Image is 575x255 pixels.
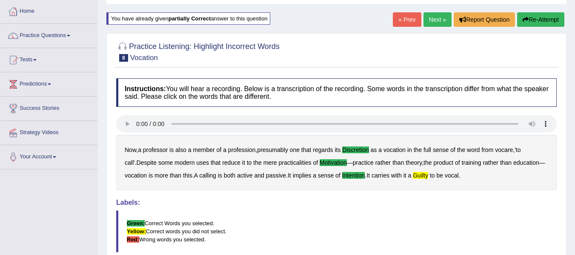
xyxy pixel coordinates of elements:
b: a [408,172,412,179]
b: the [423,159,432,166]
b: is [218,172,222,179]
div: , , , . — , — . . . . [116,135,557,190]
b: call' [125,159,135,166]
b: it [242,159,245,166]
b: regards [313,146,333,153]
b: a [138,146,141,153]
b: calling [199,172,216,179]
b: professor [143,146,168,153]
b: Despite [137,159,157,166]
blockquote: Correct Words you selected. Correct words you did not select. Wrong words you selected. [116,210,557,252]
b: than [392,159,404,166]
b: theory [406,159,422,166]
b: Now [125,146,136,153]
b: a [188,146,192,153]
b: training [462,159,481,166]
b: that [301,146,311,153]
b: of [450,146,455,153]
b: rather [483,159,498,166]
b: vocal [445,172,459,179]
b: It [288,172,291,179]
b: from [481,146,493,153]
b: the [253,159,261,166]
b: be [436,172,443,179]
b: vocare [495,146,513,153]
b: guilty [413,172,428,179]
b: partially correct [169,15,211,22]
a: Your Account [0,145,97,166]
b: A [194,172,198,179]
b: one [290,146,300,153]
b: discretion [342,146,369,153]
b: also [175,146,186,153]
b: some [158,159,173,166]
button: Re-Attempt [517,12,564,27]
b: presumably [257,146,288,153]
b: Instructions: [125,85,166,92]
b: Green: [127,220,145,226]
div: You have already given answer to this question [106,12,270,25]
a: « Prev [393,12,421,27]
b: it [403,172,406,179]
b: than [500,159,512,166]
b: Red: [127,236,139,243]
a: Tests [0,48,97,69]
b: mere [263,159,277,166]
span: 8 [119,54,128,62]
b: full [423,146,431,153]
b: both [224,172,235,179]
b: its [335,146,340,153]
b: is [169,146,174,153]
b: to [430,172,435,179]
b: this [183,172,192,179]
b: of [335,172,340,179]
b: sense [433,146,449,153]
b: 'to [515,146,521,153]
b: modern [175,159,195,166]
h2: Practice Listening: Highlight Incorrect Words [116,40,280,62]
b: sense [318,172,334,179]
b: profession [228,146,256,153]
b: education [513,159,539,166]
b: uses [196,159,209,166]
b: and [254,172,264,179]
b: rather [375,159,391,166]
b: vocation [125,172,147,179]
button: Report Question [454,12,515,27]
b: of [217,146,222,153]
b: intention [342,172,365,179]
b: the [414,146,422,153]
small: Vocation [130,54,158,62]
b: product [433,159,453,166]
b: a [223,146,226,153]
a: Strategy Videos [0,121,97,142]
b: as [371,146,377,153]
a: Predictions [0,72,97,94]
a: Next » [423,12,452,27]
b: active [237,172,253,179]
b: the [457,146,465,153]
a: Success Stories [0,97,97,118]
a: Practice Questions [0,24,97,45]
b: Yellow: [127,228,146,235]
b: in [407,146,412,153]
b: practicalities [278,159,311,166]
b: vocation [383,146,406,153]
b: more [154,172,168,179]
b: member [193,146,215,153]
b: with [391,172,402,179]
b: word [467,146,480,153]
b: is [149,172,153,179]
b: a [378,146,382,153]
h4: Labels: [116,199,557,206]
b: carries [372,172,389,179]
b: reduce [222,159,240,166]
b: It [366,172,370,179]
b: that [211,159,220,166]
b: implies [293,172,312,179]
b: a [313,172,316,179]
b: than [170,172,181,179]
h4: You will hear a recording. Below is a transcription of the recording. Some words in the transcrip... [116,78,557,107]
b: motivation [320,159,347,166]
b: practice [353,159,374,166]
